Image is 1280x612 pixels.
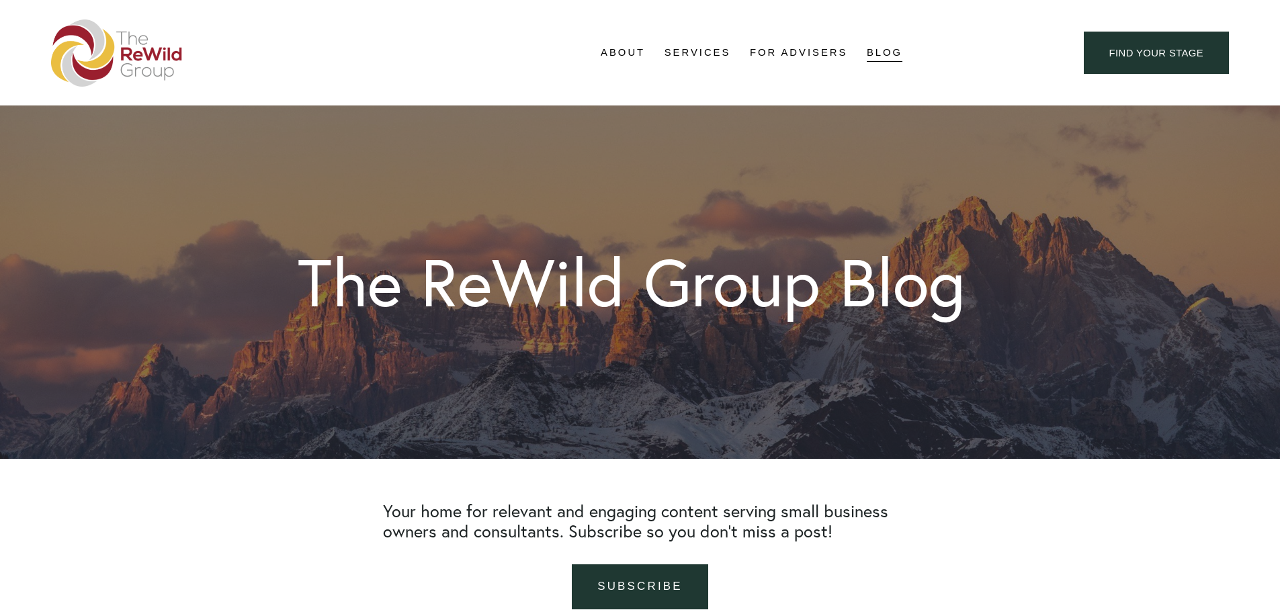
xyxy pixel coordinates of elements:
[601,44,645,62] span: About
[867,43,902,63] a: Blog
[51,19,183,87] img: The ReWild Group
[572,564,708,609] a: subscribe
[383,501,897,541] h2: Your home for relevant and engaging content serving small business owners and consultants. Subscr...
[750,43,847,63] a: For Advisers
[665,44,731,62] span: Services
[665,43,731,63] a: folder dropdown
[1084,32,1229,74] a: find your stage
[298,249,966,316] h1: The ReWild Group Blog
[601,43,645,63] a: folder dropdown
